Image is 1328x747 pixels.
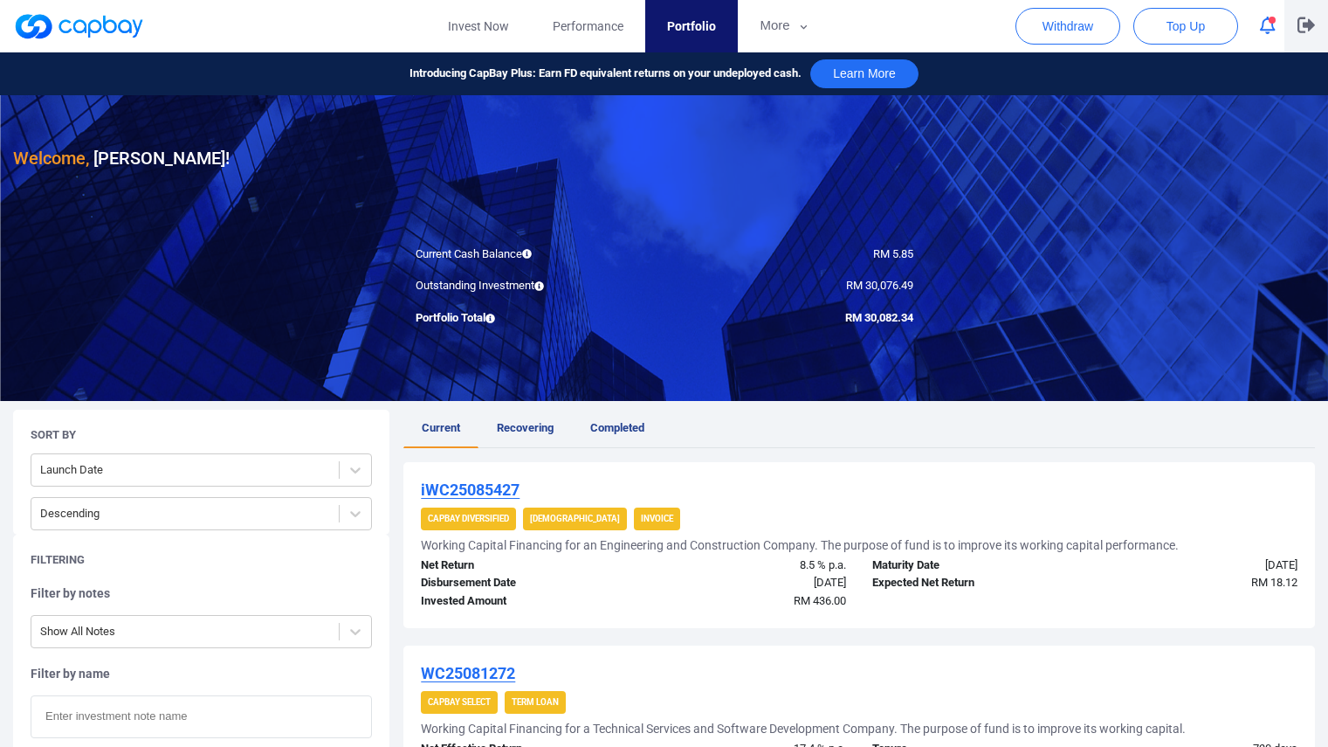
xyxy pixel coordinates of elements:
[810,59,919,88] button: Learn More
[1133,8,1238,45] button: Top Up
[1085,557,1311,575] div: [DATE]
[553,17,623,36] span: Performance
[408,557,633,575] div: Net Return
[31,552,85,568] h5: Filtering
[641,514,673,523] strong: Invoice
[421,721,1186,737] h5: Working Capital Financing for a Technical Services and Software Development Company. The purpose ...
[422,421,460,434] span: Current
[31,695,372,738] input: Enter investment note name
[421,481,520,499] u: iWC25085427
[846,279,913,292] span: RM 30,076.49
[845,311,913,324] span: RM 30,082.34
[1251,576,1297,589] span: RM 18.12
[409,65,802,83] span: Introducing CapBay Plus: Earn FD equivalent returns on your undeployed cash.
[428,514,509,523] strong: CapBay Diversified
[512,697,559,707] strong: Term Loan
[421,537,1179,553] h5: Working Capital Financing for an Engineering and Construction Company. The purpose of fund is to ...
[403,277,664,295] div: Outstanding Investment
[590,421,644,434] span: Completed
[1166,17,1205,35] span: Top Up
[794,594,846,607] span: RM 436.00
[634,557,859,575] div: 8.5 % p.a.
[667,17,716,36] span: Portfolio
[31,666,372,681] h5: Filter by name
[497,421,554,434] span: Recovering
[428,697,491,707] strong: CapBay Select
[421,664,515,682] u: WC25081272
[873,247,913,260] span: RM 5.85
[859,574,1084,592] div: Expected Net Return
[403,309,664,328] div: Portfolio Total
[530,514,620,523] strong: [DEMOGRAPHIC_DATA]
[1015,8,1120,45] button: Withdraw
[859,557,1084,575] div: Maturity Date
[13,144,230,172] h3: [PERSON_NAME] !
[31,585,372,601] h5: Filter by notes
[408,592,633,611] div: Invested Amount
[403,246,664,264] div: Current Cash Balance
[13,148,89,169] span: Welcome,
[408,574,633,592] div: Disbursement Date
[634,574,859,592] div: [DATE]
[31,427,76,443] h5: Sort By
